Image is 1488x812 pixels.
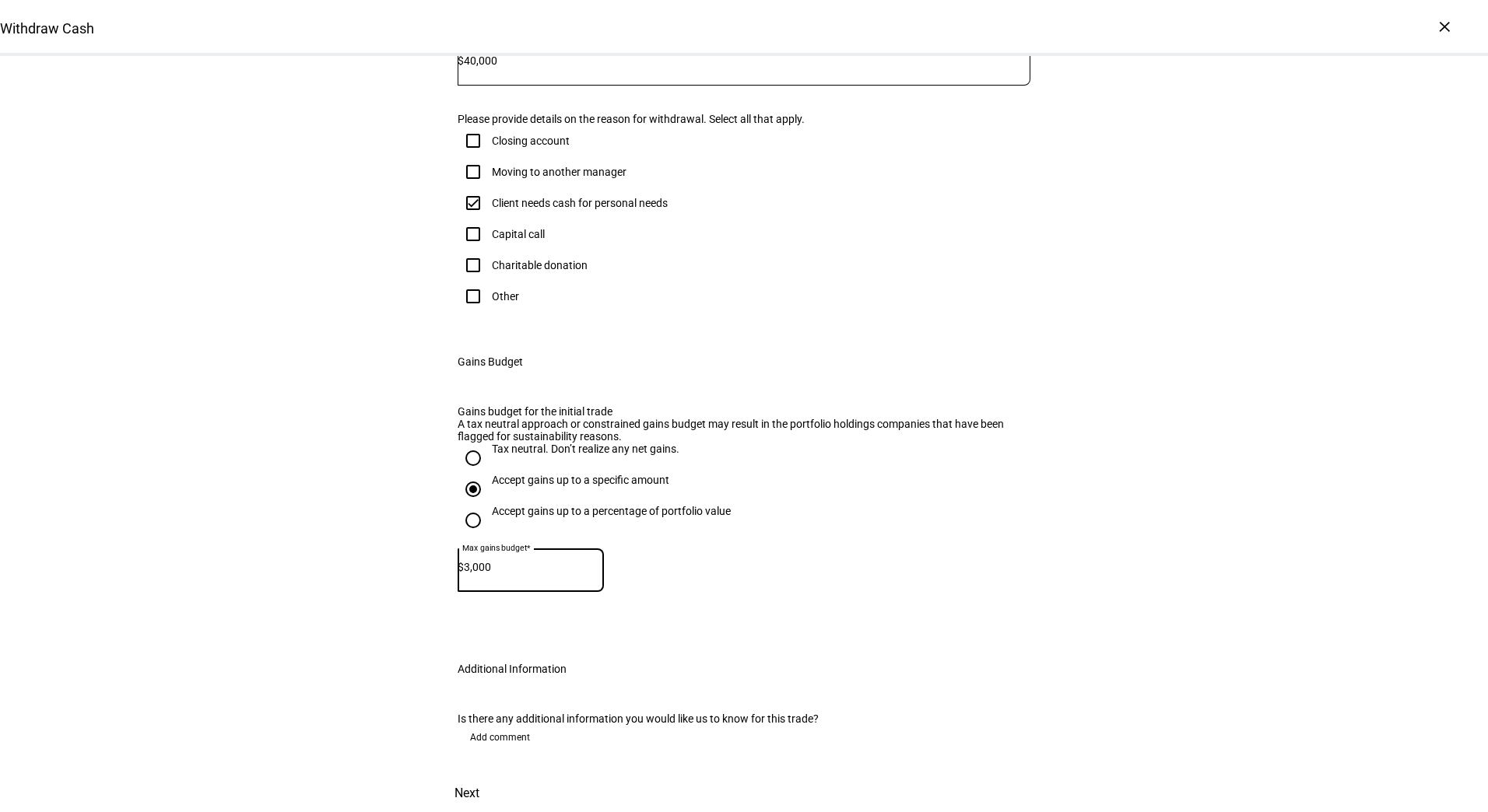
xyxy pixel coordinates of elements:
[458,113,1030,125] div: Please provide details on the reason for withdrawal. Select all that apply.
[433,775,501,812] button: Next
[1432,14,1457,39] div: ×
[454,775,479,812] span: Next
[458,725,542,750] button: Add comment
[492,505,731,517] div: Accept gains up to a percentage of portfolio value
[462,543,531,552] mat-label: Max gains budget*
[458,418,1030,443] div: A tax neutral approach or constrained gains budget may result in the portfolio holdings companies...
[458,405,1030,418] div: Gains budget for the initial trade
[458,712,1030,725] div: Is there any additional information you would like us to know for this trade?
[492,290,519,303] div: Other
[492,135,570,147] div: Closing account
[458,561,464,573] span: $
[492,474,669,486] div: Accept gains up to a specific amount
[458,54,464,67] span: $
[492,228,545,240] div: Capital call
[458,663,567,675] div: Additional Information
[470,725,530,750] span: Add comment
[492,166,626,178] div: Moving to another manager
[492,443,679,455] div: Tax neutral. Don’t realize any net gains.
[492,259,588,271] div: Charitable donation
[492,197,668,209] div: Client needs cash for personal needs
[458,355,523,368] div: Gains Budget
